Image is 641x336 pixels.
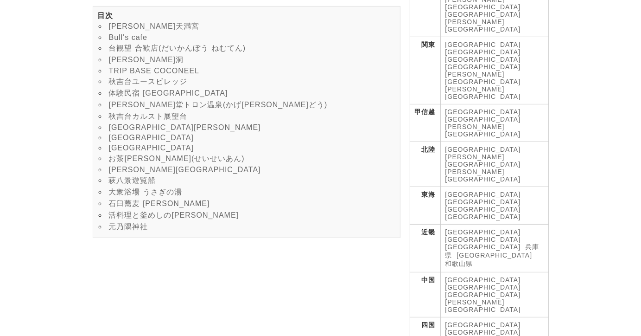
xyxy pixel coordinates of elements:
[109,33,147,41] a: Bull's cafe
[410,225,440,272] th: 近畿
[109,134,194,142] a: [GEOGRAPHIC_DATA]
[445,123,521,138] a: [PERSON_NAME][GEOGRAPHIC_DATA]
[445,71,521,85] a: [PERSON_NAME][GEOGRAPHIC_DATA]
[445,93,521,100] a: [GEOGRAPHIC_DATA]
[445,228,521,236] a: [GEOGRAPHIC_DATA]
[445,85,505,93] a: [PERSON_NAME]
[109,56,184,64] a: [PERSON_NAME]洞
[109,44,246,52] a: 台観望 合歓店(だいかんぼう ねむてん)
[410,187,440,225] th: 東海
[445,48,521,56] a: [GEOGRAPHIC_DATA]
[445,168,521,183] a: [PERSON_NAME][GEOGRAPHIC_DATA]
[445,56,521,63] a: [GEOGRAPHIC_DATA]
[410,142,440,187] th: 北陸
[109,223,148,231] a: 元乃隅神社
[109,112,188,120] a: 秋吉台カルスト展望台
[445,298,521,313] a: [PERSON_NAME][GEOGRAPHIC_DATA]
[445,243,521,251] a: [GEOGRAPHIC_DATA]
[445,291,521,298] a: [GEOGRAPHIC_DATA]
[109,67,200,75] a: TRIP BASE COCONEEL
[109,166,261,174] a: [PERSON_NAME][GEOGRAPHIC_DATA]
[445,108,521,116] a: [GEOGRAPHIC_DATA]
[109,144,194,152] a: [GEOGRAPHIC_DATA]
[445,116,521,123] a: [GEOGRAPHIC_DATA]
[445,329,521,336] a: [GEOGRAPHIC_DATA]
[445,321,521,329] a: [GEOGRAPHIC_DATA]
[445,260,473,267] a: 和歌山県
[109,101,328,109] a: [PERSON_NAME]堂トロン温泉(かげ[PERSON_NAME]どう)
[445,153,521,168] a: [PERSON_NAME][GEOGRAPHIC_DATA]
[109,155,245,162] a: お茶[PERSON_NAME](せいせいあん)
[445,198,521,206] a: [GEOGRAPHIC_DATA]
[445,213,521,220] a: [GEOGRAPHIC_DATA]
[445,18,521,33] a: [PERSON_NAME][GEOGRAPHIC_DATA]
[457,252,533,259] a: [GEOGRAPHIC_DATA]
[445,41,521,48] a: [GEOGRAPHIC_DATA]
[410,37,440,104] th: 関東
[109,78,188,85] a: 秋吉台ユースビレッジ
[109,22,200,30] a: [PERSON_NAME]天満宮
[445,191,521,198] a: [GEOGRAPHIC_DATA]
[410,272,440,317] th: 中国
[109,188,182,196] a: 大衆浴場 うさぎの湯
[109,123,261,131] a: [GEOGRAPHIC_DATA][PERSON_NAME]
[109,211,239,219] a: 活料理と釜めしの[PERSON_NAME]
[445,206,521,213] a: [GEOGRAPHIC_DATA]
[410,104,440,142] th: 甲信越
[109,89,228,97] a: 体験民宿 [GEOGRAPHIC_DATA]
[445,236,521,243] a: [GEOGRAPHIC_DATA]
[445,146,521,153] a: [GEOGRAPHIC_DATA]
[445,284,521,291] a: [GEOGRAPHIC_DATA]
[445,276,521,284] a: [GEOGRAPHIC_DATA]
[445,11,521,18] a: [GEOGRAPHIC_DATA]
[109,200,210,207] a: 石臼蕎麦 [PERSON_NAME]
[109,176,156,184] a: 萩八景遊覧船
[445,63,521,71] a: [GEOGRAPHIC_DATA]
